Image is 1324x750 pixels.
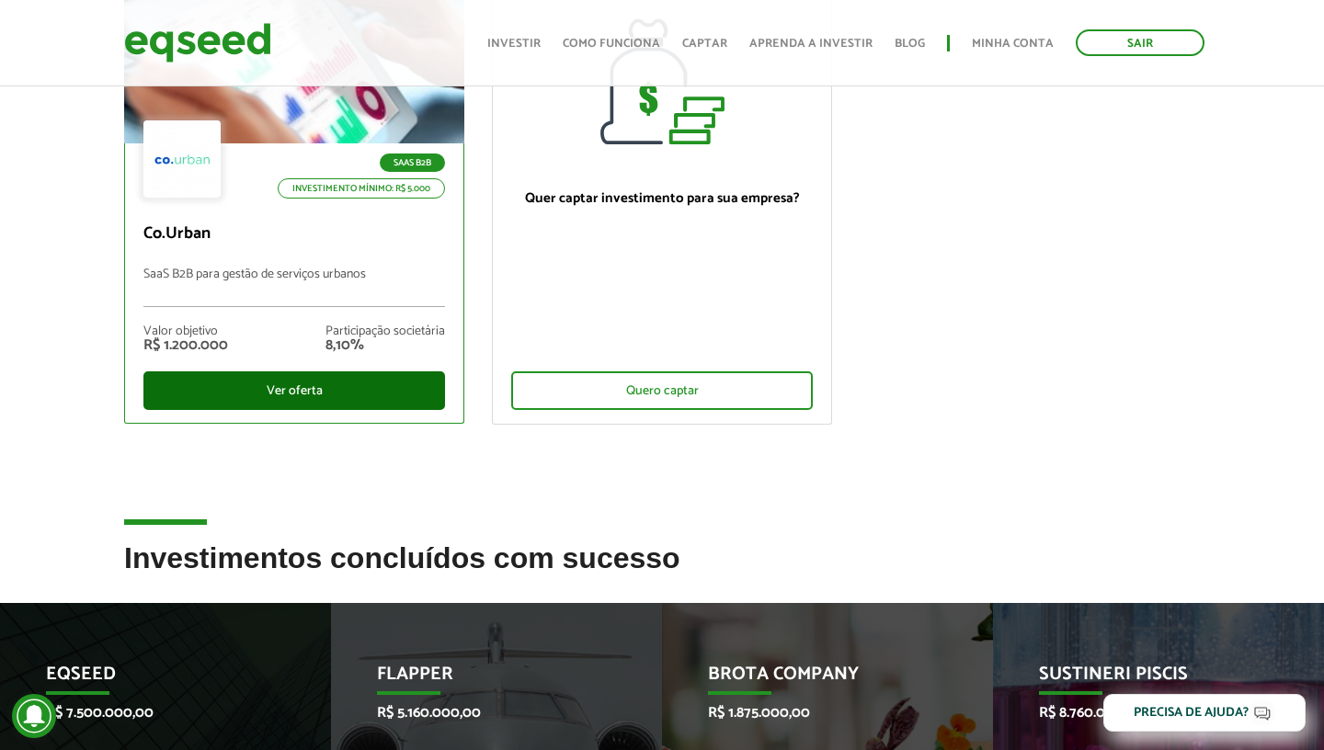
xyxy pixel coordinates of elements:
[749,38,873,50] a: Aprenda a investir
[124,18,271,67] img: EqSeed
[895,38,925,50] a: Blog
[972,38,1054,50] a: Minha conta
[1076,29,1204,56] a: Sair
[124,542,1200,602] h2: Investimentos concluídos com sucesso
[708,704,920,722] p: R$ 1.875.000,00
[143,371,445,410] div: Ver oferta
[46,664,258,695] p: EqSeed
[143,338,228,353] div: R$ 1.200.000
[1039,664,1251,695] p: Sustineri Piscis
[682,38,727,50] a: Captar
[511,371,813,410] div: Quero captar
[511,190,813,207] p: Quer captar investimento para sua empresa?
[377,704,589,722] p: R$ 5.160.000,00
[487,38,541,50] a: Investir
[708,664,920,695] p: Brota Company
[380,153,445,172] p: SaaS B2B
[143,224,445,244] p: Co.Urban
[1039,704,1251,722] p: R$ 8.760.000,00
[143,325,228,338] div: Valor objetivo
[325,338,445,353] div: 8,10%
[563,38,660,50] a: Como funciona
[377,664,589,695] p: Flapper
[278,178,445,199] p: Investimento mínimo: R$ 5.000
[325,325,445,338] div: Participação societária
[143,267,445,307] p: SaaS B2B para gestão de serviços urbanos
[46,704,258,722] p: R$ 7.500.000,00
